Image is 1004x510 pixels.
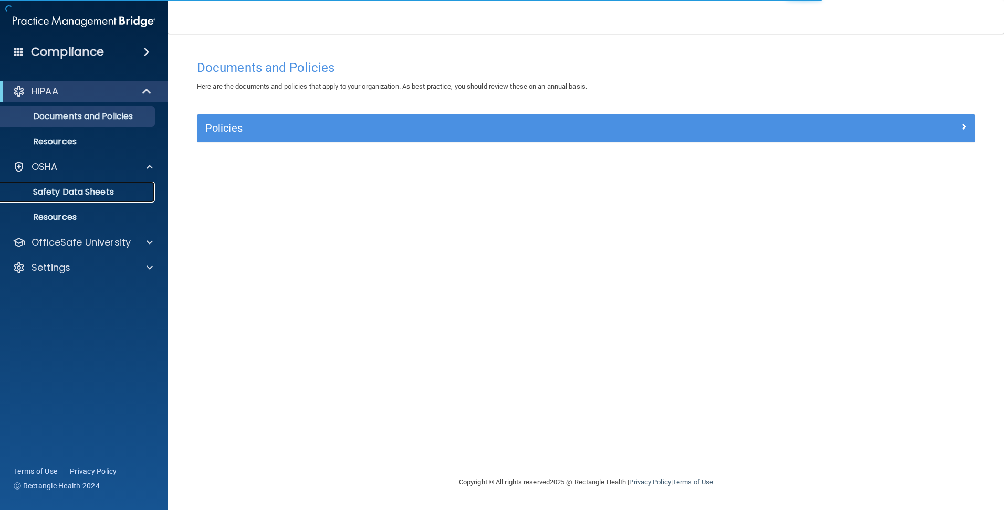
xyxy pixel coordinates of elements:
[32,85,58,98] p: HIPAA
[13,161,153,173] a: OSHA
[32,236,131,249] p: OfficeSafe University
[205,120,967,136] a: Policies
[32,161,58,173] p: OSHA
[205,122,772,134] h5: Policies
[7,111,150,122] p: Documents and Policies
[31,45,104,59] h4: Compliance
[394,465,778,499] div: Copyright © All rights reserved 2025 @ Rectangle Health | |
[13,236,153,249] a: OfficeSafe University
[7,136,150,147] p: Resources
[14,481,100,491] span: Ⓒ Rectangle Health 2024
[7,187,150,197] p: Safety Data Sheets
[673,478,713,486] a: Terms of Use
[70,466,117,476] a: Privacy Policy
[197,82,587,90] span: Here are the documents and policies that apply to your organization. As best practice, you should...
[13,11,155,32] img: PMB logo
[32,261,70,274] p: Settings
[14,466,57,476] a: Terms of Use
[13,85,152,98] a: HIPAA
[197,61,975,75] h4: Documents and Policies
[7,212,150,222] p: Resources
[13,261,153,274] a: Settings
[629,478,671,486] a: Privacy Policy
